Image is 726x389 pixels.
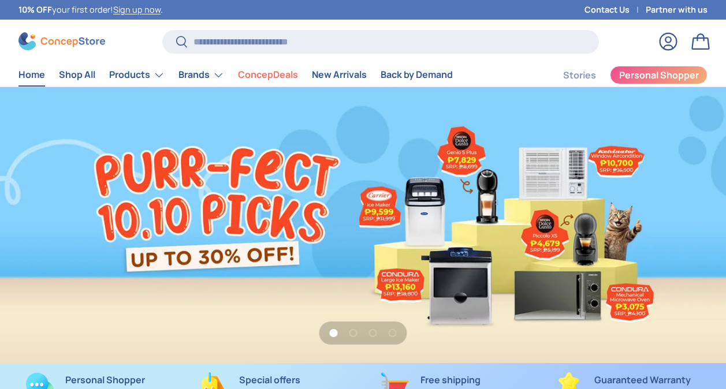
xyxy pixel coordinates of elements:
[18,63,45,86] a: Home
[18,32,105,50] img: ConcepStore
[610,66,708,84] a: Personal Shopper
[584,3,646,16] a: Contact Us
[18,3,163,16] p: your first order! .
[172,63,231,87] summary: Brands
[18,63,453,87] nav: Primary
[535,63,708,87] nav: Secondary
[594,373,691,386] strong: Guaranteed Warranty
[381,63,453,86] a: Back by Demand
[109,63,165,87] a: Products
[113,4,161,15] a: Sign up now
[239,373,300,386] strong: Special offers
[238,63,298,86] a: ConcepDeals
[646,3,708,16] a: Partner with us
[178,63,224,87] a: Brands
[18,4,52,15] strong: 10% OFF
[102,63,172,87] summary: Products
[563,64,596,87] a: Stories
[619,70,699,80] span: Personal Shopper
[420,373,481,386] strong: Free shipping
[312,63,367,86] a: New Arrivals
[65,373,145,386] strong: Personal Shopper
[59,63,95,86] a: Shop All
